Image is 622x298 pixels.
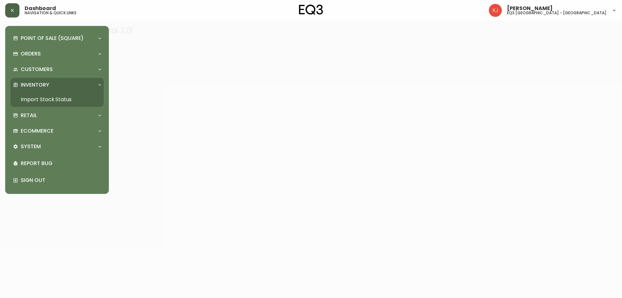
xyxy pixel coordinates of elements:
p: Customers [21,66,53,73]
p: System [21,143,41,150]
div: Report Bug [10,155,104,172]
img: logo [299,5,323,15]
div: Retail [10,108,104,123]
div: Point of Sale (Square) [10,31,104,45]
div: Ecommerce [10,124,104,138]
div: Customers [10,62,104,77]
p: Inventory [21,81,49,89]
div: Inventory [10,78,104,92]
h5: eq3 [GEOGRAPHIC_DATA] - [GEOGRAPHIC_DATA] [507,11,606,15]
p: Orders [21,50,41,57]
div: Orders [10,47,104,61]
p: Ecommerce [21,127,53,135]
a: Import Stock Status [10,92,104,107]
div: Sign Out [10,172,104,189]
h5: navigation & quick links [25,11,76,15]
p: Report Bug [21,160,101,167]
p: Retail [21,112,37,119]
img: 24a625d34e264d2520941288c4a55f8e [489,4,502,17]
span: [PERSON_NAME] [507,6,553,11]
p: Point of Sale (Square) [21,35,84,42]
span: Dashboard [25,6,56,11]
p: Sign Out [21,177,101,184]
div: System [10,139,104,154]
